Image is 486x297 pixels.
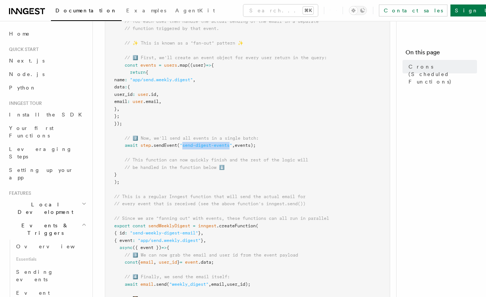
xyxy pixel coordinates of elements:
[125,19,319,24] span: // for each user then handle the actual sending of the email in a separate
[235,143,256,148] span: events);
[125,282,138,287] span: await
[9,58,45,64] span: Next.js
[16,269,54,282] span: Sending events
[171,2,219,20] a: AgentKit
[114,113,119,119] span: };
[138,260,140,265] span: {
[125,165,225,170] span: // be handled in the function below ⬇️
[9,112,86,118] span: Install the SDK
[126,7,166,13] span: Examples
[201,230,203,236] span: ,
[9,167,73,181] span: Setting up your app
[148,223,190,228] span: sendWeeklyDigest
[140,63,156,68] span: events
[114,201,306,206] span: // every event that is received (see the above function's inngest.send())
[6,67,88,81] a: Node.js
[303,7,313,14] kbd: ⌘K
[140,143,151,148] span: step
[133,99,143,104] span: user
[125,55,327,60] span: // 1️⃣ First, we'll create an event object for every user return in the query:
[6,190,31,196] span: Features
[138,92,148,97] span: user
[9,71,45,77] span: Node.js
[6,163,88,184] a: Setting up your app
[6,198,88,219] button: Local Development
[55,7,117,13] span: Documentation
[125,77,127,82] span: :
[180,143,232,148] span: "send-digest-events"
[125,63,138,68] span: const
[133,245,161,250] span: ({ event })
[16,243,93,249] span: Overview
[177,260,180,265] span: }
[148,92,156,97] span: .id
[133,92,135,97] span: :
[125,143,138,148] span: await
[125,252,298,258] span: // 3️⃣ We can now grab the email and user id from the event payload
[130,70,146,75] span: return
[119,245,133,250] span: async
[133,223,146,228] span: const
[140,282,154,287] span: email
[125,26,219,31] span: // function triggered by that event.
[6,222,82,237] span: Events & Triggers
[405,60,477,88] a: Crons (Scheduled Functions)
[125,274,230,279] span: // 4️⃣ Finally, we send the email itself:
[198,260,214,265] span: .data;
[211,282,224,287] span: email
[151,143,177,148] span: .sendEvent
[114,238,133,243] span: { event
[130,77,193,82] span: "app/send.weekly.digest"
[201,238,203,243] span: }
[159,99,161,104] span: ,
[243,4,318,16] button: Search...⌘K
[114,172,117,177] span: }
[9,125,54,139] span: Your first Functions
[114,106,117,112] span: }
[232,143,235,148] span: ,
[114,179,119,185] span: );
[6,100,42,106] span: Inngest tour
[169,282,209,287] span: "weekly_digest"
[164,63,177,68] span: users
[193,223,195,228] span: =
[114,77,125,82] span: name
[209,282,211,287] span: ,
[9,30,30,37] span: Home
[138,238,201,243] span: "app/send.weekly.digest"
[177,143,180,148] span: (
[6,108,88,121] a: Install the SDK
[180,260,182,265] span: =
[159,63,161,68] span: =
[154,282,167,287] span: .send
[114,216,329,221] span: // Since we are "fanning out" with events, these functions can all run in parallel
[125,230,127,236] span: :
[198,230,201,236] span: }
[114,121,122,126] span: });
[146,70,148,75] span: {
[125,40,243,46] span: // ✨ This is known as a "fan-out" pattern ✨
[13,253,88,265] span: Essentials
[13,240,88,253] a: Overview
[227,282,250,287] span: user_id);
[405,48,477,60] h4: On this page
[114,92,133,97] span: user_id
[154,260,156,265] span: ,
[6,27,88,40] a: Home
[167,245,169,250] span: {
[122,2,171,20] a: Examples
[188,63,206,68] span: ((user)
[198,223,216,228] span: inngest
[9,85,36,91] span: Python
[6,201,82,216] span: Local Development
[117,106,119,112] span: ,
[6,121,88,142] a: Your first Functions
[206,63,211,68] span: =>
[167,282,169,287] span: (
[224,282,227,287] span: ,
[114,223,130,228] span: export
[185,260,198,265] span: event
[6,142,88,163] a: Leveraging Steps
[114,194,306,199] span: // This is a regular Inngest function that will send the actual email for
[6,81,88,94] a: Python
